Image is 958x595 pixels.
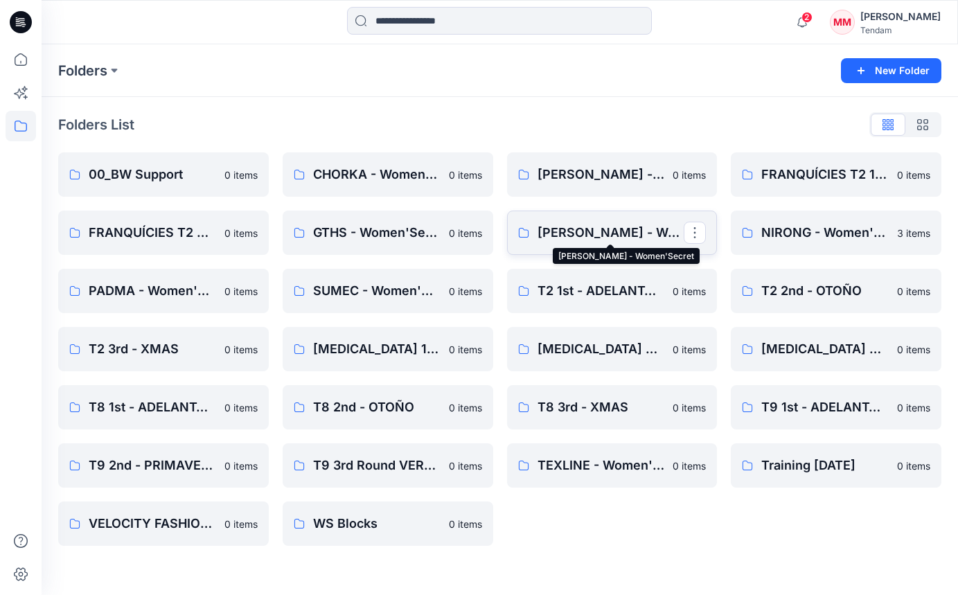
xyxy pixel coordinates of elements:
p: T2 3rd - XMAS [89,339,216,359]
p: 0 items [224,284,258,299]
p: 0 items [897,168,930,182]
div: MM [830,10,855,35]
p: GTHS - Women'Secret [313,223,441,242]
p: Training [DATE] [761,456,889,475]
span: 2 [801,12,813,23]
a: NIRONG - Women'Secret3 items [731,211,941,255]
p: CHORKA - Women'Secret [313,165,441,184]
a: PADMA - Women'Secret0 items [58,269,269,313]
a: [MEDICAL_DATA] 2nd - PRIMAVERA0 items [507,327,718,371]
p: Folders List [58,114,134,135]
p: 0 items [449,459,482,473]
p: 0 items [673,168,706,182]
a: Training [DATE]0 items [731,443,941,488]
a: [PERSON_NAME] - Women'Secret0 items [507,152,718,197]
p: 0 items [449,342,482,357]
a: SUMEC - Women'Secret0 items [283,269,493,313]
p: TEXLINE - Women'Secret [538,456,665,475]
a: WS Blocks0 items [283,501,493,546]
p: 3 items [897,226,930,240]
p: T8 3rd - XMAS [538,398,665,417]
a: [MEDICAL_DATA] 3rd - VERANO0 items [731,327,941,371]
p: 0 items [224,400,258,415]
p: PADMA - Women'Secret [89,281,216,301]
div: Tendam [860,25,941,35]
a: T9 2nd - PRIMAVERA0 items [58,443,269,488]
a: T9 1st - ADELANTADA0 items [731,385,941,429]
p: [MEDICAL_DATA] 2nd - PRIMAVERA [538,339,665,359]
a: T9 3rd Round VERANO0 items [283,443,493,488]
a: Folders [58,61,107,80]
p: T2 2nd - OTOÑO [761,281,889,301]
p: 0 items [224,459,258,473]
p: 00_BW Support [89,165,216,184]
p: [PERSON_NAME] - Women'Secret [538,223,684,242]
a: T2 3rd - XMAS0 items [58,327,269,371]
p: T9 3rd Round VERANO [313,456,441,475]
p: 0 items [673,284,706,299]
p: T8 1st - ADELANTADA [89,398,216,417]
div: [PERSON_NAME] [860,8,941,25]
p: FRANQUÍCIES T2 2nd round [89,223,216,242]
p: 0 items [449,226,482,240]
p: 0 items [897,459,930,473]
a: T8 2nd - OTOÑO0 items [283,385,493,429]
p: T2 1st - ADELANTADA [538,281,665,301]
a: T2 1st - ADELANTADA0 items [507,269,718,313]
p: 0 items [673,342,706,357]
p: 0 items [449,400,482,415]
p: 0 items [449,168,482,182]
p: [MEDICAL_DATA] 1st - ADELANTADA [313,339,441,359]
a: T2 2nd - OTOÑO0 items [731,269,941,313]
a: FRANQUÍCIES T2 2nd round0 items [58,211,269,255]
p: FRANQUÍCIES T2 1st round [761,165,889,184]
p: 0 items [224,342,258,357]
a: [MEDICAL_DATA] 1st - ADELANTADA0 items [283,327,493,371]
a: VELOCITY FASHION - Women'Secret0 items [58,501,269,546]
a: FRANQUÍCIES T2 1st round0 items [731,152,941,197]
p: [PERSON_NAME] - Women'Secret [538,165,665,184]
p: VELOCITY FASHION - Women'Secret [89,514,216,533]
p: 0 items [673,459,706,473]
p: 0 items [224,517,258,531]
p: [MEDICAL_DATA] 3rd - VERANO [761,339,889,359]
p: 0 items [897,284,930,299]
a: CHORKA - Women'Secret0 items [283,152,493,197]
p: 0 items [224,168,258,182]
a: GTHS - Women'Secret0 items [283,211,493,255]
button: New Folder [841,58,941,83]
p: 0 items [224,226,258,240]
p: 0 items [897,342,930,357]
p: T9 1st - ADELANTADA [761,398,889,417]
p: WS Blocks [313,514,441,533]
p: 0 items [449,517,482,531]
a: T8 3rd - XMAS0 items [507,385,718,429]
p: SUMEC - Women'Secret [313,281,441,301]
p: NIRONG - Women'Secret [761,223,889,242]
p: T8 2nd - OTOÑO [313,398,441,417]
a: [PERSON_NAME] - Women'Secret [507,211,718,255]
a: 00_BW Support0 items [58,152,269,197]
a: T8 1st - ADELANTADA0 items [58,385,269,429]
p: T9 2nd - PRIMAVERA [89,456,216,475]
p: 0 items [449,284,482,299]
a: TEXLINE - Women'Secret0 items [507,443,718,488]
p: 0 items [673,400,706,415]
p: 0 items [897,400,930,415]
